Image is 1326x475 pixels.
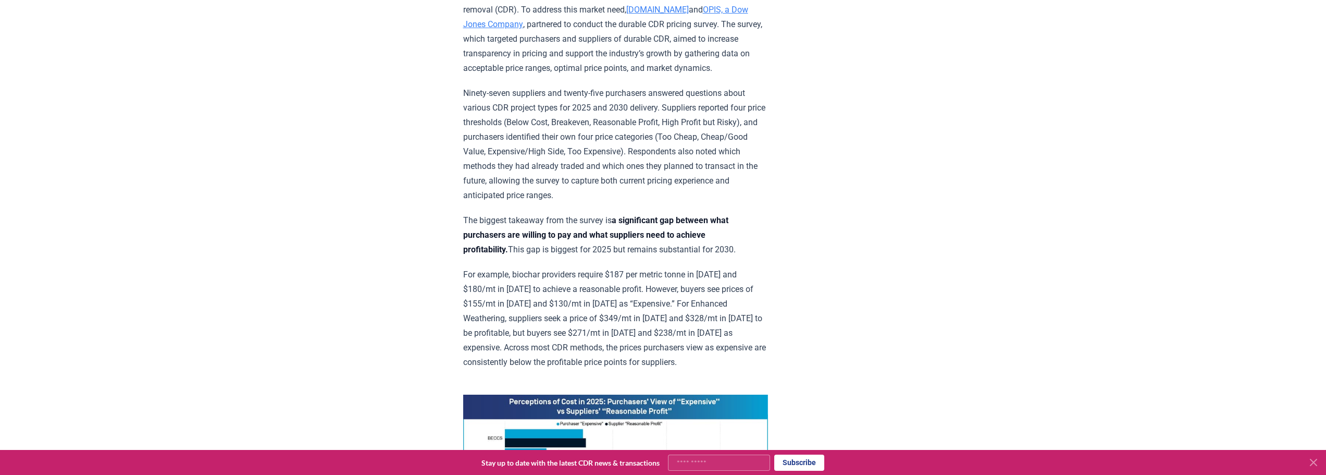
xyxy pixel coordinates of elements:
p: For example, biochar providers require $187 per metric tonne in [DATE] and $180/mt in [DATE] to a... [463,267,768,370]
a: [DOMAIN_NAME] [626,5,689,15]
p: Ninety-seven suppliers and twenty-five purchasers answered questions about various CDR project ty... [463,86,768,203]
p: The biggest takeaway from the survey is This gap is biggest for 2025 but remains substantial for ... [463,213,768,257]
strong: a significant gap between what purchasers are willing to pay and what suppliers need to achieve p... [463,215,728,254]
